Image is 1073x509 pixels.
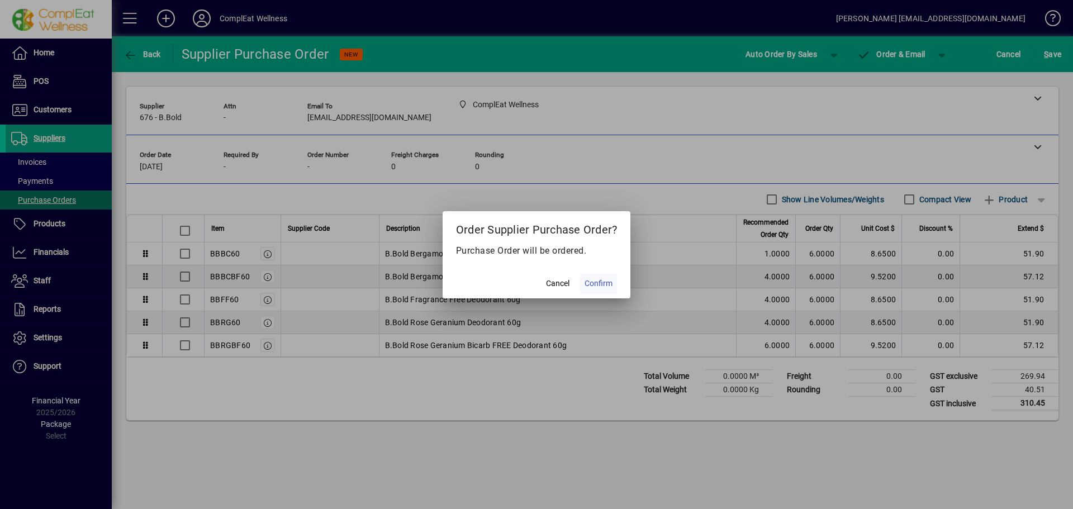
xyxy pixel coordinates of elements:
[443,211,631,244] h2: Order Supplier Purchase Order?
[456,244,618,258] p: Purchase Order will be ordered.
[585,278,613,289] span: Confirm
[540,274,576,294] button: Cancel
[546,278,569,289] span: Cancel
[580,274,617,294] button: Confirm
